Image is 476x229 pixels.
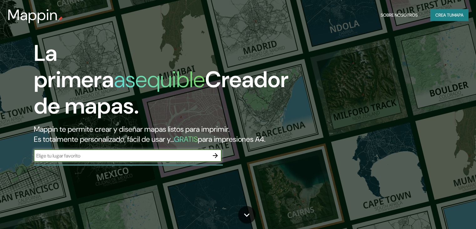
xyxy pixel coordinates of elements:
[381,12,418,18] font: Sobre nosotros
[34,134,174,144] font: Es totalmente personalizado, fácil de usar y...
[8,5,58,25] font: Mappin
[34,124,229,134] font: Mappin te permite crear y diseñar mapas listos para imprimir.
[378,9,420,21] button: Sobre nosotros
[34,152,209,159] input: Elige tu lugar favorito
[452,12,463,18] font: mapa
[34,39,114,94] font: La primera
[58,16,63,21] img: pin de mapeo
[198,134,265,144] font: para impresiones A4.
[435,12,452,18] font: Crea tu
[114,65,205,94] font: asequible
[174,134,198,144] font: GRATIS
[34,65,289,120] font: Creador de mapas.
[430,9,468,21] button: Crea tumapa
